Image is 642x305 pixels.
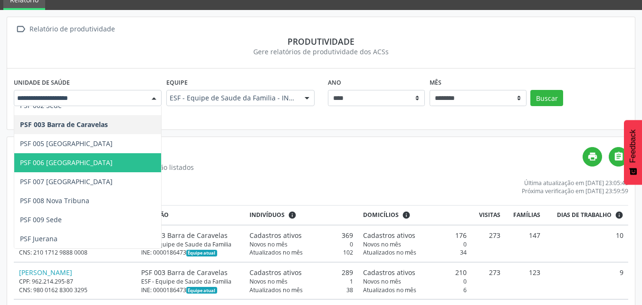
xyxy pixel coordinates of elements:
[249,240,353,248] div: 0
[14,22,28,36] i: 
[249,240,287,248] span: Novos no mês
[613,151,624,162] i: 
[363,240,401,248] span: Novos no mês
[141,277,240,285] div: ESF - Equipe de Saude da Familia
[141,230,240,240] div: PSF 003 Barra de Caravelas
[609,147,628,167] a: 
[471,206,505,225] th: Visitas
[20,120,108,129] span: PSF 003 Barra de Caravelas
[20,234,57,243] span: PSF Juerana
[363,267,415,277] span: Cadastros ativos
[249,230,353,240] div: 369
[583,147,602,167] a: print
[328,75,341,90] label: Ano
[14,75,70,90] label: Unidade de saúde
[14,36,628,47] div: Produtividade
[249,230,302,240] span: Cadastros ativos
[363,277,401,285] span: Novos no mês
[557,211,612,219] span: Dias de trabalho
[14,147,583,159] h4: Relatório de produtividade
[471,262,505,299] td: 273
[506,225,546,262] td: 147
[363,267,467,277] div: 210
[430,75,441,90] label: Mês
[249,211,285,219] span: Indivíduos
[249,267,353,277] div: 289
[141,240,240,248] div: ESF - Equipe de Saude da Familia
[249,248,353,256] div: 102
[615,211,623,219] i: Dias em que o(a) ACS fez pelo menos uma visita, ou ficha de cadastro individual ou cadastro domic...
[363,211,399,219] span: Domicílios
[141,267,240,277] div: PSF 003 Barra de Caravelas
[170,93,295,103] span: ESF - Equipe de Saude da Familia - INE: 0000186473
[166,75,188,90] label: Equipe
[288,211,297,219] i: <div class="text-left"> <div> <strong>Cadastros ativos:</strong> Cadastros que estão vinculados a...
[249,286,303,294] span: Atualizados no mês
[624,120,642,185] button: Feedback - Mostrar pesquisa
[14,162,583,172] div: Somente agentes ativos no mês selecionado são listados
[363,248,416,256] span: Atualizados no mês
[186,250,217,256] span: Esta é a equipe atual deste Agente
[363,240,467,248] div: 0
[186,287,217,294] span: Esta é a equipe atual deste Agente
[14,47,628,57] div: Gere relatórios de produtividade dos ACSs
[363,286,416,294] span: Atualizados no mês
[20,177,113,186] span: PSF 007 [GEOGRAPHIC_DATA]
[19,277,131,285] div: CPF: 962.214.295-87
[249,277,353,285] div: 1
[363,286,467,294] div: 6
[249,277,287,285] span: Novos no mês
[249,286,353,294] div: 38
[141,248,240,256] div: INE: 0000186473
[506,206,546,225] th: Famílias
[141,286,240,294] div: INE: 0000186473
[363,230,467,240] div: 176
[546,262,628,299] td: 9
[629,129,637,163] span: Feedback
[402,211,411,219] i: <div class="text-left"> <div> <strong>Cadastros ativos:</strong> Cadastros que estão vinculados a...
[363,230,415,240] span: Cadastros ativos
[522,179,628,187] div: Última atualização em [DATE] 23:05:45
[14,22,116,36] a:  Relatório de produtividade
[506,262,546,299] td: 123
[20,158,113,167] span: PSF 006 [GEOGRAPHIC_DATA]
[546,225,628,262] td: 10
[471,225,505,262] td: 273
[20,139,113,148] span: PSF 005 [GEOGRAPHIC_DATA]
[20,215,62,224] span: PSF 009 Sede
[19,248,131,256] div: CNS: 210 1712 9888 0008
[522,187,628,195] div: Próxima verificação em [DATE] 23:59:59
[363,277,467,285] div: 0
[530,90,563,106] button: Buscar
[19,268,72,277] a: [PERSON_NAME]
[28,22,116,36] div: Relatório de produtividade
[363,248,467,256] div: 34
[249,248,303,256] span: Atualizados no mês
[19,286,131,294] div: CNS: 980 0162 8300 3295
[20,196,89,205] span: PSF 008 Nova Tribuna
[136,206,244,225] th: Lotação
[587,151,598,162] i: print
[249,267,302,277] span: Cadastros ativos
